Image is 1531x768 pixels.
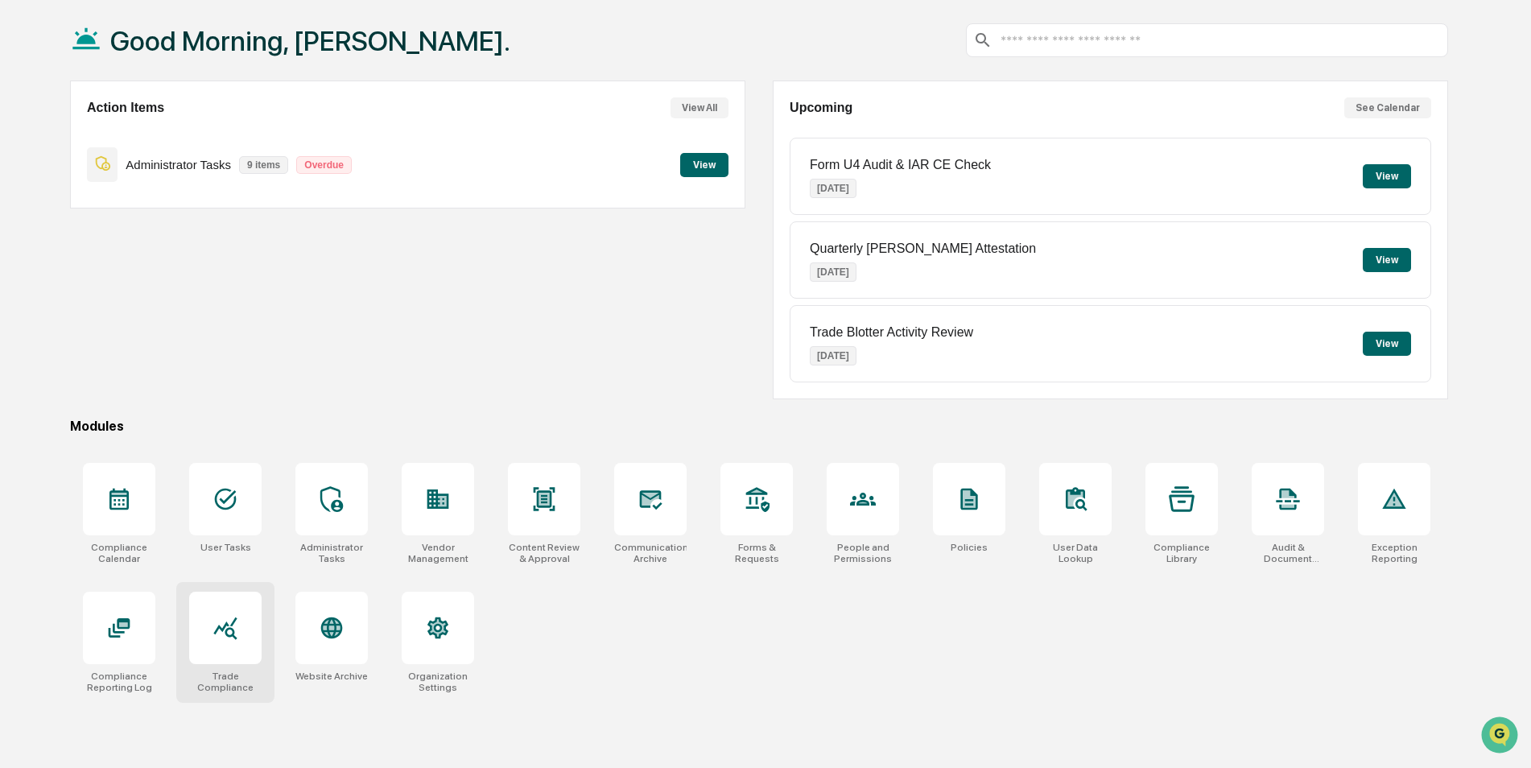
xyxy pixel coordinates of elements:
[1363,164,1411,188] button: View
[16,204,29,217] div: 🖐️
[70,419,1448,434] div: Modules
[671,97,728,118] button: View All
[200,542,251,553] div: User Tasks
[10,196,110,225] a: 🖐️Preclearance
[810,262,856,282] p: [DATE]
[83,671,155,693] div: Compliance Reporting Log
[83,542,155,564] div: Compliance Calendar
[810,242,1036,256] p: Quarterly [PERSON_NAME] Attestation
[1344,97,1431,118] button: See Calendar
[1363,332,1411,356] button: View
[1363,248,1411,272] button: View
[32,233,101,250] span: Data Lookup
[508,542,580,564] div: Content Review & Approval
[117,204,130,217] div: 🗄️
[126,158,231,171] p: Administrator Tasks
[1358,542,1430,564] div: Exception Reporting
[720,542,793,564] div: Forms & Requests
[295,671,368,682] div: Website Archive
[1039,542,1112,564] div: User Data Lookup
[810,158,991,172] p: Form U4 Audit & IAR CE Check
[810,346,856,365] p: [DATE]
[10,227,108,256] a: 🔎Data Lookup
[680,156,728,171] a: View
[87,101,164,115] h2: Action Items
[55,139,204,152] div: We're available if you need us!
[133,203,200,219] span: Attestations
[790,101,852,115] h2: Upcoming
[402,671,474,693] div: Organization Settings
[1252,542,1324,564] div: Audit & Document Logs
[16,34,293,60] p: How can we help?
[614,542,687,564] div: Communications Archive
[274,128,293,147] button: Start new chat
[32,203,104,219] span: Preclearance
[16,123,45,152] img: 1746055101610-c473b297-6a78-478c-a979-82029cc54cd1
[1479,715,1523,758] iframe: Open customer support
[295,542,368,564] div: Administrator Tasks
[113,272,195,285] a: Powered byPylon
[55,123,264,139] div: Start new chat
[239,156,288,174] p: 9 items
[160,273,195,285] span: Pylon
[951,542,988,553] div: Policies
[810,179,856,198] p: [DATE]
[402,542,474,564] div: Vendor Management
[296,156,352,174] p: Overdue
[827,542,899,564] div: People and Permissions
[1145,542,1218,564] div: Compliance Library
[16,235,29,248] div: 🔎
[680,153,728,177] button: View
[189,671,262,693] div: Trade Compliance
[810,325,973,340] p: Trade Blotter Activity Review
[110,196,206,225] a: 🗄️Attestations
[110,25,510,57] h1: Good Morning, [PERSON_NAME].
